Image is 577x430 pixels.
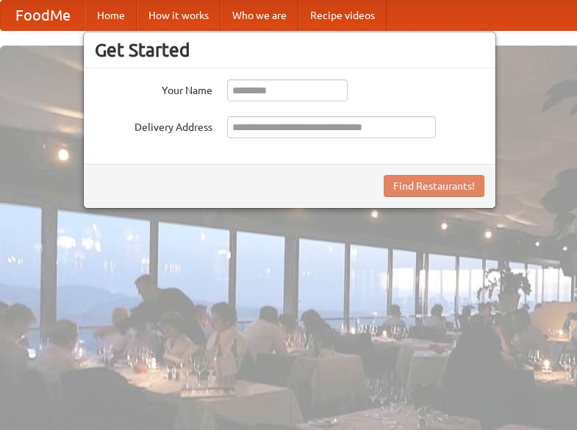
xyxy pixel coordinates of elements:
[95,39,484,61] h3: Get Started
[95,116,212,135] label: Delivery Address
[137,1,221,30] a: How it works
[95,79,212,98] label: Your Name
[384,175,484,197] button: Find Restaurants!
[221,1,298,30] a: Who we are
[85,1,137,30] a: Home
[298,1,387,30] a: Recipe videos
[1,1,85,30] a: FoodMe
